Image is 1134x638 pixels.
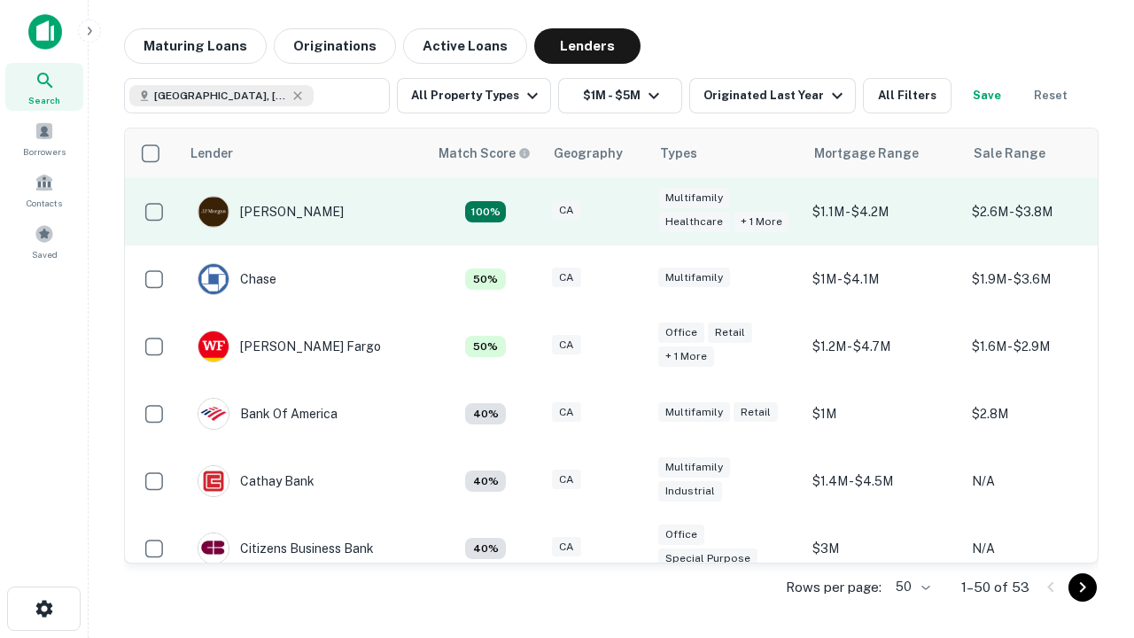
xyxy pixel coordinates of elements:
[804,515,963,582] td: $3M
[804,313,963,380] td: $1.2M - $4.7M
[198,197,229,227] img: picture
[180,128,428,178] th: Lender
[658,457,730,478] div: Multifamily
[658,212,730,232] div: Healthcare
[5,63,83,111] a: Search
[154,88,287,104] span: [GEOGRAPHIC_DATA], [GEOGRAPHIC_DATA], [GEOGRAPHIC_DATA]
[961,577,1029,598] p: 1–50 of 53
[198,331,381,362] div: [PERSON_NAME] Fargo
[465,471,506,492] div: Matching Properties: 4, hasApolloMatch: undefined
[558,78,682,113] button: $1M - $5M
[963,447,1122,515] td: N/A
[1068,573,1097,602] button: Go to next page
[124,28,267,64] button: Maturing Loans
[552,470,581,490] div: CA
[465,336,506,357] div: Matching Properties: 5, hasApolloMatch: undefined
[552,402,581,423] div: CA
[804,245,963,313] td: $1M - $4.1M
[689,78,856,113] button: Originated Last Year
[786,577,882,598] p: Rows per page:
[814,143,919,164] div: Mortgage Range
[198,263,276,295] div: Chase
[660,143,697,164] div: Types
[658,525,704,545] div: Office
[198,533,229,564] img: picture
[658,346,714,367] div: + 1 more
[465,403,506,424] div: Matching Properties: 4, hasApolloMatch: undefined
[889,574,933,600] div: 50
[552,335,581,355] div: CA
[428,128,543,178] th: Capitalize uses an advanced AI algorithm to match your search with the best lender. The match sco...
[804,447,963,515] td: $1.4M - $4.5M
[5,217,83,265] a: Saved
[974,143,1045,164] div: Sale Range
[198,466,229,496] img: picture
[963,128,1122,178] th: Sale Range
[198,331,229,362] img: picture
[734,212,789,232] div: + 1 more
[23,144,66,159] span: Borrowers
[552,537,581,557] div: CA
[734,402,778,423] div: Retail
[552,200,581,221] div: CA
[963,245,1122,313] td: $1.9M - $3.6M
[465,268,506,290] div: Matching Properties: 5, hasApolloMatch: undefined
[963,313,1122,380] td: $1.6M - $2.9M
[1022,78,1079,113] button: Reset
[198,465,315,497] div: Cathay Bank
[198,533,374,564] div: Citizens Business Bank
[198,264,229,294] img: picture
[28,93,60,107] span: Search
[959,78,1015,113] button: Save your search to get updates of matches that match your search criteria.
[658,481,722,502] div: Industrial
[198,398,338,430] div: Bank Of America
[804,380,963,447] td: $1M
[658,549,757,569] div: Special Purpose
[198,399,229,429] img: picture
[190,143,233,164] div: Lender
[198,196,344,228] div: [PERSON_NAME]
[863,78,951,113] button: All Filters
[552,268,581,288] div: CA
[649,128,804,178] th: Types
[439,144,531,163] div: Capitalize uses an advanced AI algorithm to match your search with the best lender. The match sco...
[804,178,963,245] td: $1.1M - $4.2M
[28,14,62,50] img: capitalize-icon.png
[963,380,1122,447] td: $2.8M
[439,144,527,163] h6: Match Score
[5,114,83,162] a: Borrowers
[5,166,83,214] a: Contacts
[658,268,730,288] div: Multifamily
[465,201,506,222] div: Matching Properties: 18, hasApolloMatch: undefined
[708,323,752,343] div: Retail
[963,178,1122,245] td: $2.6M - $3.8M
[274,28,396,64] button: Originations
[543,128,649,178] th: Geography
[804,128,963,178] th: Mortgage Range
[658,323,704,343] div: Office
[554,143,623,164] div: Geography
[658,402,730,423] div: Multifamily
[658,188,730,208] div: Multifamily
[27,196,62,210] span: Contacts
[534,28,641,64] button: Lenders
[403,28,527,64] button: Active Loans
[465,538,506,559] div: Matching Properties: 4, hasApolloMatch: undefined
[1045,440,1134,525] iframe: Chat Widget
[703,85,848,106] div: Originated Last Year
[32,247,58,261] span: Saved
[397,78,551,113] button: All Property Types
[963,515,1122,582] td: N/A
